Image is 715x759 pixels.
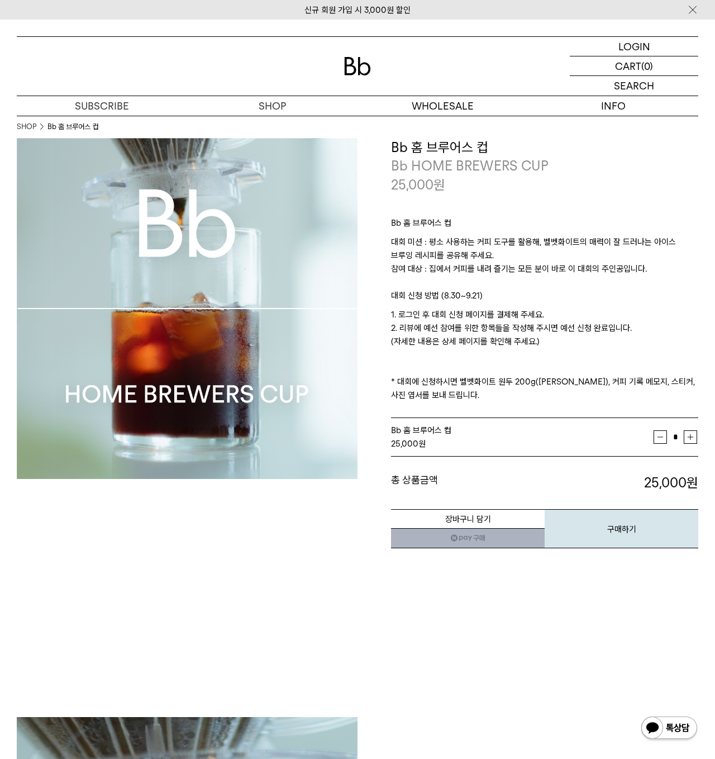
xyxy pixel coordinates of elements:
[344,57,371,75] img: 로고
[391,437,654,450] div: 원
[618,37,650,56] p: LOGIN
[641,56,653,75] p: (0)
[17,96,187,116] a: SUBSCRIBE
[391,528,545,548] a: 새창
[391,289,698,308] p: 대회 신청 방법 (8.30~9.21)
[684,430,697,444] button: 증가
[640,715,698,742] img: 카카오톡 채널 1:1 채팅 버튼
[545,509,698,548] button: 구매하기
[391,308,698,402] p: 1. 로그인 후 대회 신청 페이지를 결제해 주세요. 2. 리뷰에 예선 참여를 위한 항목들을 작성해 주시면 예선 신청 완료입니다. (자세한 내용은 상세 페이지를 확인해 주세요....
[17,138,357,479] img: Bb 홈 브루어스 컵
[433,177,445,193] span: 원
[391,425,451,435] span: Bb 홈 브루어스 컵
[614,76,654,96] p: SEARCH
[570,56,698,76] a: CART (0)
[644,475,698,491] strong: 25,000
[47,121,98,132] li: Bb 홈 브루어스 컵
[304,5,411,15] a: 신규 회원 가입 시 3,000원 할인
[391,138,698,157] h3: Bb 홈 브루어스 컵
[17,121,36,132] a: SHOP
[570,37,698,56] a: LOGIN
[391,473,545,492] dt: 총 상품금액
[391,509,545,529] button: 장바구니 담기
[391,156,698,175] p: Bb HOME BREWERS CUP
[528,96,698,116] p: INFO
[687,475,698,491] b: 원
[615,56,641,75] p: CART
[391,216,698,235] p: Bb 홈 브루어스 컵
[357,96,528,116] p: WHOLESALE
[654,430,667,444] button: 감소
[391,175,445,195] p: 25,000
[187,96,357,116] a: SHOP
[391,235,698,289] p: 대회 미션 : 평소 사용하는 커피 도구를 활용해, 벨벳화이트의 매력이 잘 드러나는 아이스 브루잉 레시피를 공유해 주세요. 참여 대상 : 집에서 커피를 내려 즐기는 모든 분이 ...
[391,439,418,449] strong: 25,000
